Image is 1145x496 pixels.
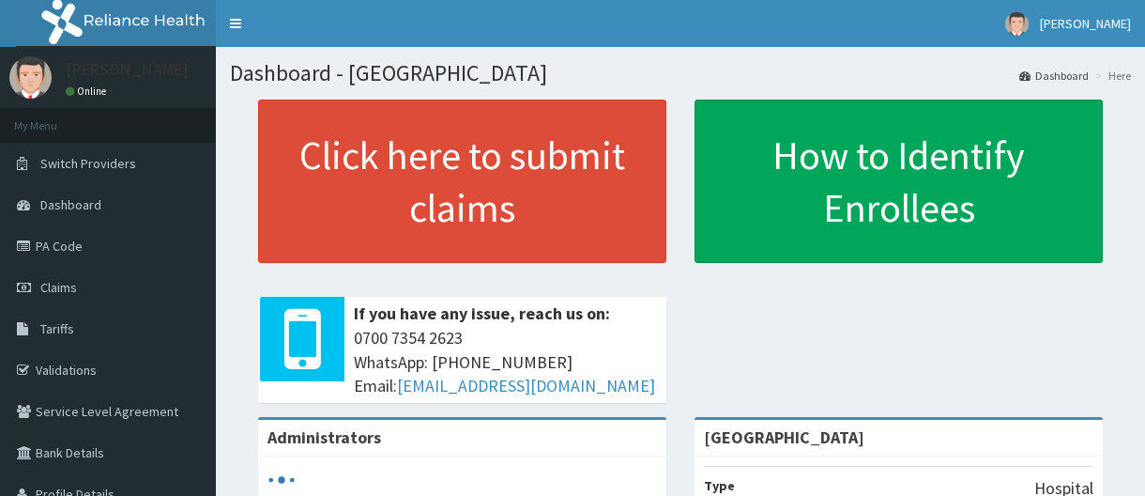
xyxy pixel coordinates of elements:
a: [EMAIL_ADDRESS][DOMAIN_NAME] [397,375,655,396]
strong: [GEOGRAPHIC_DATA] [704,426,864,448]
span: Tariffs [40,320,74,337]
svg: audio-loading [267,466,296,494]
a: Click here to submit claims [258,100,666,263]
span: [PERSON_NAME] [1040,15,1131,32]
p: [PERSON_NAME] [66,61,189,78]
a: Online [66,85,111,98]
h1: Dashboard - [GEOGRAPHIC_DATA] [230,61,1131,85]
img: User Image [9,56,52,99]
span: 0700 7354 2623 WhatsApp: [PHONE_NUMBER] Email: [354,326,657,398]
a: Dashboard [1019,68,1089,84]
span: Dashboard [40,196,101,213]
span: Switch Providers [40,155,136,172]
li: Here [1091,68,1131,84]
span: Claims [40,279,77,296]
img: User Image [1005,12,1029,36]
b: Administrators [267,426,381,448]
a: How to Identify Enrollees [695,100,1103,263]
b: If you have any issue, reach us on: [354,302,610,324]
b: Type [704,477,735,494]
